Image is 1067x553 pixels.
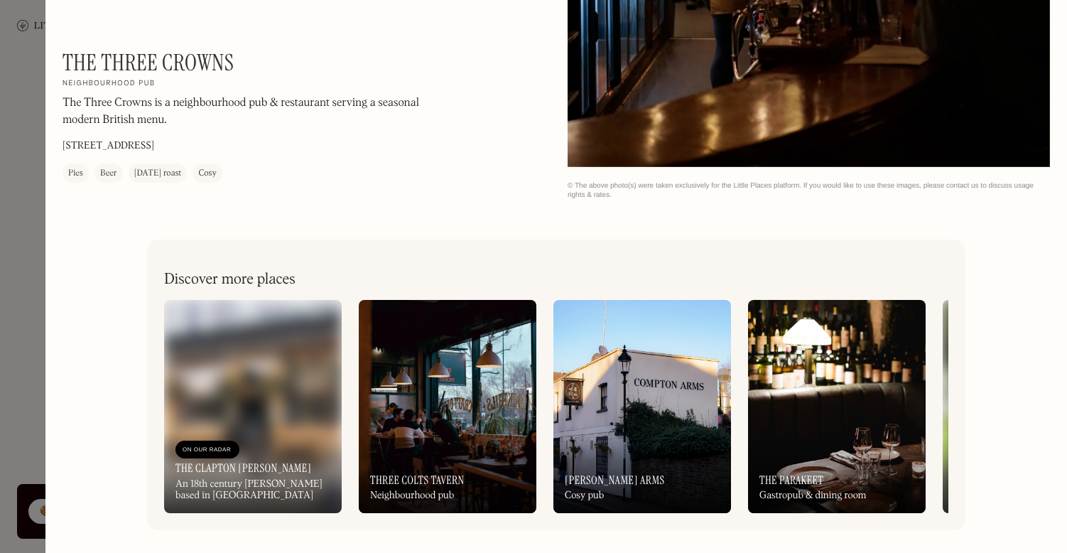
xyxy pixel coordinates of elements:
h3: The Parakeet [759,473,823,487]
a: Three Colts TavernNeighbourhood pub [359,300,536,513]
div: On Our Radar [183,443,232,457]
div: [DATE] roast [134,166,182,181]
div: Cosy [198,166,216,181]
h3: [PERSON_NAME] Arms [565,473,665,487]
div: Gastropub & dining room [759,490,867,502]
div: Neighbourhood pub [370,490,454,502]
p: The Three Crowns is a neighbourhood pub & restaurant serving a seasonal modern British menu. [63,95,446,129]
div: Cosy pub [565,490,604,502]
div: Pies [68,166,83,181]
a: On Our RadarThe Clapton [PERSON_NAME]An 18th century [PERSON_NAME] based in [GEOGRAPHIC_DATA] [164,300,342,513]
h2: Discover more places [164,271,296,289]
div: © The above photo(s) were taken exclusively for the Little Places platform. If you would like to ... [568,181,1050,200]
div: Beer [100,166,117,181]
h3: Three Colts Tavern [370,473,465,487]
a: [PERSON_NAME] ArmsCosy pub [553,300,731,513]
h3: The Clapton [PERSON_NAME] [175,461,311,475]
h2: Neighbourhood pub [63,79,155,89]
h1: The Three Crowns [63,49,234,76]
a: The ParakeetGastropub & dining room [748,300,926,513]
div: An 18th century [PERSON_NAME] based in [GEOGRAPHIC_DATA] [175,478,330,503]
p: [STREET_ADDRESS] [63,139,154,154]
